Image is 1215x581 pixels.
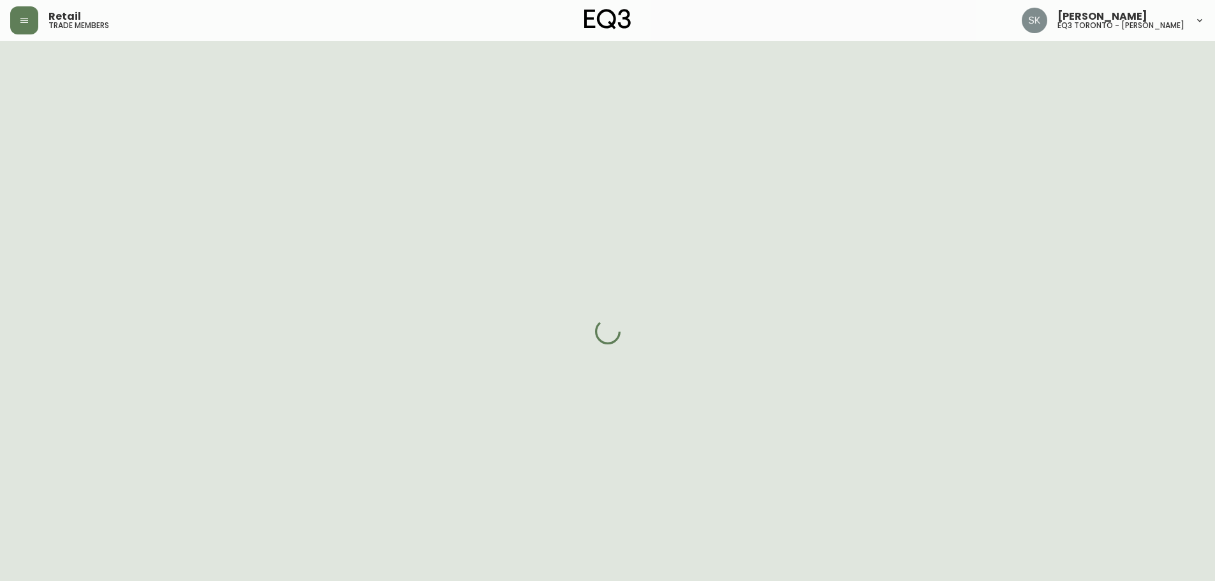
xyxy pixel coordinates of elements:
img: logo [584,9,631,29]
span: Retail [48,11,81,22]
img: 2f4b246f1aa1d14c63ff9b0999072a8a [1022,8,1047,33]
h5: eq3 toronto - [PERSON_NAME] [1057,22,1184,29]
h5: trade members [48,22,109,29]
span: [PERSON_NAME] [1057,11,1147,22]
